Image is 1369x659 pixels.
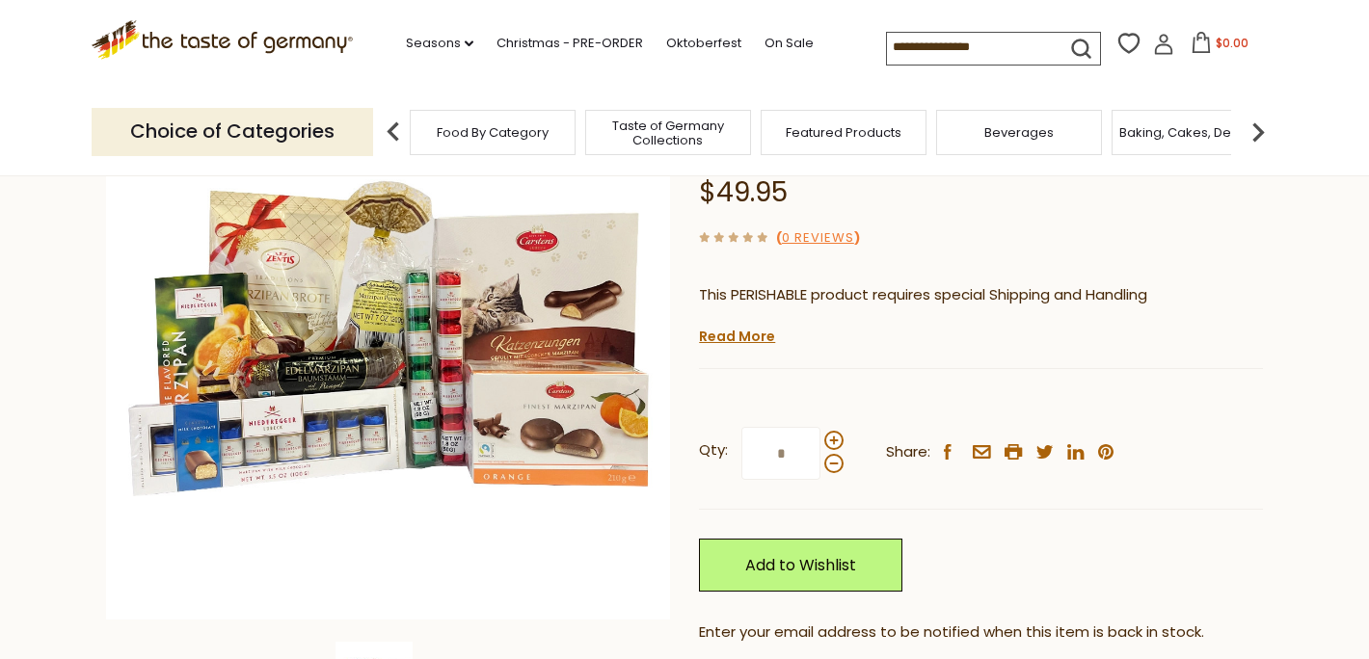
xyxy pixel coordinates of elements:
a: Food By Category [437,125,549,140]
img: next arrow [1239,113,1277,151]
img: Mom Loves Marzipan [106,56,670,619]
p: This PERISHABLE product requires special Shipping and Handling [699,283,1263,307]
a: Featured Products [786,125,901,140]
input: Qty: [741,427,820,480]
img: previous arrow [374,113,413,151]
a: Seasons [406,33,473,54]
span: $0.00 [1216,35,1248,51]
a: Baking, Cakes, Desserts [1119,125,1269,140]
button: $0.00 [1178,32,1260,61]
a: Christmas - PRE-ORDER [497,33,643,54]
a: Beverages [984,125,1054,140]
li: We will ship this product in heat-protective packaging and ice. [717,321,1263,345]
p: Choice of Categories [92,108,373,155]
div: Enter your email address to be notified when this item is back in stock. [699,620,1263,645]
a: Taste of Germany Collections [591,119,745,147]
strong: Qty: [699,438,728,462]
a: Add to Wishlist [699,539,902,592]
span: ( ) [776,228,860,247]
a: Oktoberfest [666,33,741,54]
span: $49.95 [699,173,788,211]
a: On Sale [765,33,814,54]
span: Share: [886,440,930,464]
a: 0 Reviews [782,228,854,249]
a: Read More [699,327,775,346]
